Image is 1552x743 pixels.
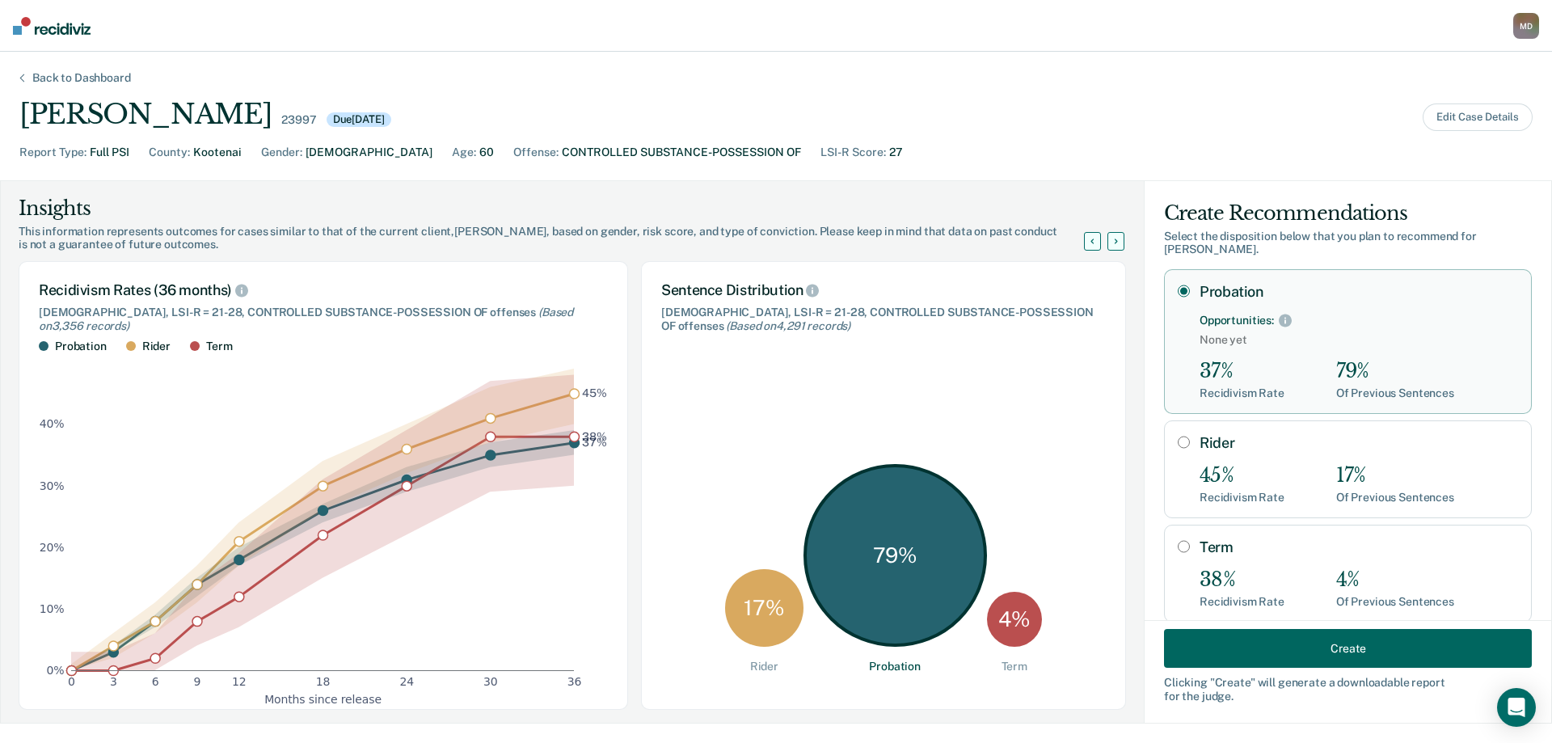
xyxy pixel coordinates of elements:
text: 9 [194,676,201,689]
div: Age : [452,144,476,161]
text: 10% [40,602,65,615]
div: Recidivism Rate [1200,595,1284,609]
div: Recidivism Rates (36 months) [39,281,608,299]
div: Report Type : [19,144,86,161]
div: 37% [1200,360,1284,383]
g: text [582,387,607,450]
div: 60 [479,144,494,161]
div: 27 [889,144,903,161]
div: [DEMOGRAPHIC_DATA], LSI-R = 21-28, CONTROLLED SUBSTANCE-POSSESSION OF offenses [39,306,608,333]
div: Probation [869,660,921,673]
text: 45% [582,387,607,400]
div: Clicking " Create " will generate a downloadable report for the judge. [1164,676,1532,703]
text: 36 [567,676,582,689]
div: County : [149,144,190,161]
div: 45% [1200,464,1284,488]
div: Offense : [513,144,559,161]
text: 20% [40,541,65,554]
div: Select the disposition below that you plan to recommend for [PERSON_NAME] . [1164,230,1532,257]
text: 0% [47,664,65,677]
div: Of Previous Sentences [1336,386,1454,400]
div: [PERSON_NAME] [19,98,272,131]
div: This information represents outcomes for cases similar to that of the current client, [PERSON_NAM... [19,225,1103,252]
g: x-axis tick label [68,676,581,689]
div: Back to Dashboard [13,71,150,85]
div: Due [DATE] [327,112,391,127]
text: Months since release [264,693,382,706]
div: 79 % [803,464,987,648]
label: Rider [1200,434,1518,452]
span: None yet [1200,333,1518,347]
g: x-axis label [264,693,382,706]
div: Create Recommendations [1164,201,1532,226]
div: Term [1002,660,1027,673]
div: 17 % [725,569,803,648]
text: 30 [483,676,498,689]
text: 6 [152,676,159,689]
text: 12 [232,676,247,689]
g: y-axis tick label [40,418,65,677]
div: Of Previous Sentences [1336,491,1454,504]
div: 4% [1336,568,1454,592]
button: Create [1164,629,1532,668]
div: 17% [1336,464,1454,488]
div: [DEMOGRAPHIC_DATA], LSI-R = 21-28, CONTROLLED SUBSTANCE-POSSESSION OF offenses [661,306,1106,333]
div: Probation [55,340,107,353]
img: Recidiviz [13,17,91,35]
div: 79% [1336,360,1454,383]
div: Of Previous Sentences [1336,595,1454,609]
text: 0 [68,676,75,689]
div: Recidivism Rate [1200,386,1284,400]
div: Kootenai [193,144,242,161]
text: 24 [399,676,414,689]
text: 37% [582,437,607,450]
div: 38% [1200,568,1284,592]
div: CONTROLLED SUBSTANCE-POSSESSION OF [562,144,801,161]
span: (Based on 4,291 records ) [726,319,850,332]
label: Probation [1200,283,1518,301]
div: 4 % [987,592,1042,647]
div: Sentence Distribution [661,281,1106,299]
text: 38% [582,430,607,443]
text: 3 [110,676,117,689]
button: MD [1513,13,1539,39]
div: Open Intercom Messenger [1497,688,1536,727]
div: Insights [19,196,1103,222]
text: 30% [40,479,65,492]
div: Rider [142,340,171,353]
text: 18 [316,676,331,689]
div: Full PSI [90,144,129,161]
div: Rider [750,660,778,673]
div: LSI-R Score : [820,144,886,161]
label: Term [1200,538,1518,556]
button: Edit Case Details [1423,103,1533,131]
div: M D [1513,13,1539,39]
div: 23997 [281,113,316,127]
div: Gender : [261,144,302,161]
text: 40% [40,418,65,431]
div: Opportunities: [1200,314,1274,327]
div: [DEMOGRAPHIC_DATA] [306,144,432,161]
g: area [71,369,574,670]
g: dot [67,389,580,676]
div: Recidivism Rate [1200,491,1284,504]
div: Term [206,340,232,353]
span: (Based on 3,356 records ) [39,306,573,332]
